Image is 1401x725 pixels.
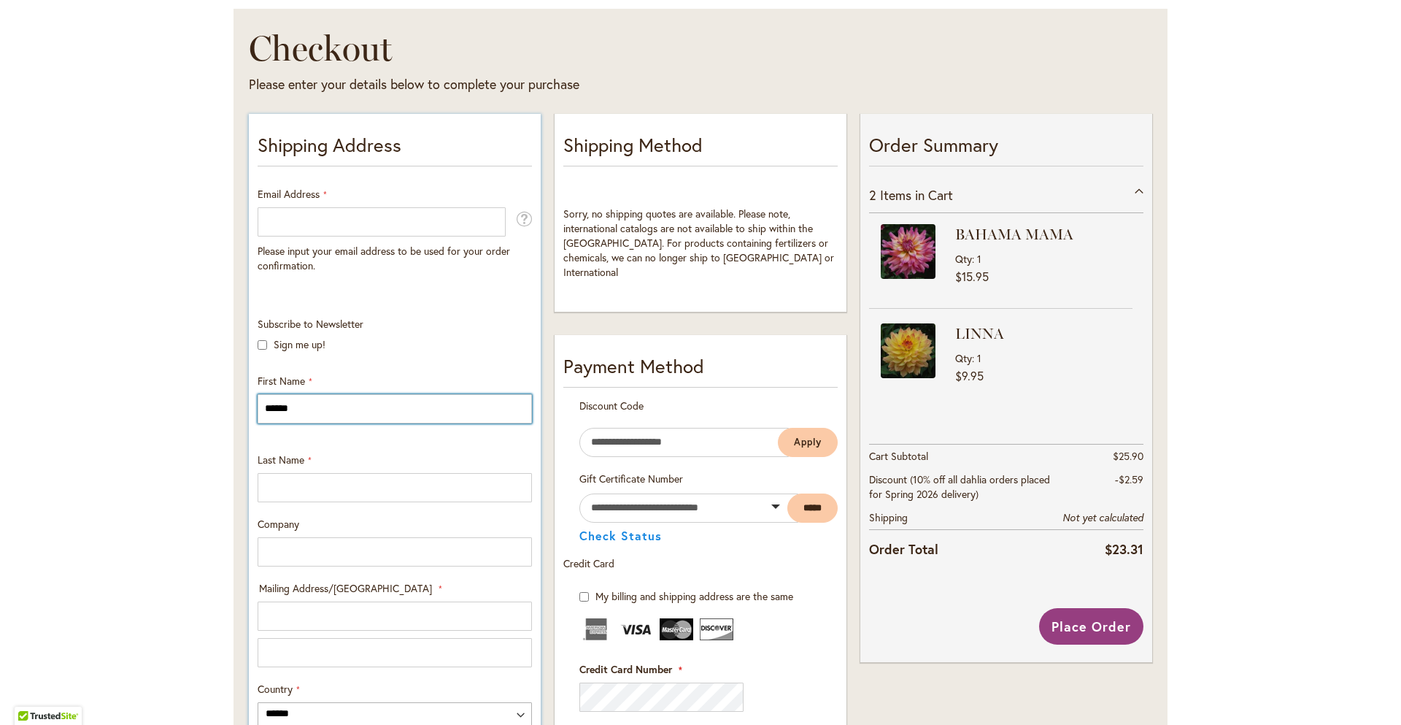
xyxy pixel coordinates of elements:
[955,224,1129,245] strong: BAHAMA MAMA
[881,323,935,378] img: LINNA
[977,252,981,266] span: 1
[620,618,653,640] img: Visa
[955,368,984,383] span: $9.95
[1105,540,1143,558] span: $23.31
[579,472,683,486] span: Gift Certificate Number
[881,224,935,279] img: BAHAMA MAMA
[259,581,432,595] span: Mailing Address/[GEOGRAPHIC_DATA]
[258,453,304,467] span: Last Name
[258,244,510,272] span: Please input your email address to be used for your order confirmation.
[869,131,1143,166] p: Order Summary
[1115,472,1143,486] span: -$2.59
[579,399,644,413] span: Discount Code
[955,252,972,266] span: Qty
[274,337,325,351] label: Sign me up!
[258,374,305,388] span: First Name
[977,351,981,365] span: 1
[249,26,890,70] h1: Checkout
[869,472,1050,501] span: Discount (10% off all dahlia orders placed for Spring 2026 delivery)
[778,428,838,457] button: Apply
[869,444,1052,468] th: Cart Subtotal
[700,618,733,640] img: Discover
[258,682,293,696] span: Country
[258,187,320,201] span: Email Address
[563,556,614,570] span: Credit Card
[1039,608,1143,645] button: Place Order
[563,353,838,388] div: Payment Method
[794,436,822,448] span: Apply
[579,530,662,542] button: Check Status
[579,618,613,640] img: American Express
[258,131,532,166] p: Shipping Address
[955,269,989,284] span: $15.95
[258,317,363,331] span: Subscribe to Newsletter
[869,538,938,559] strong: Order Total
[880,186,953,204] span: Items in Cart
[595,589,793,603] span: My billing and shipping address are the same
[1113,449,1143,463] span: $25.90
[258,517,299,531] span: Company
[955,323,1129,344] strong: LINNA
[955,351,972,365] span: Qty
[249,75,890,94] div: Please enter your details below to complete your purchase
[869,510,908,524] span: Shipping
[563,131,838,166] p: Shipping Method
[11,673,52,714] iframe: Launch Accessibility Center
[869,186,876,204] span: 2
[563,207,834,279] span: Sorry, no shipping quotes are available. Please note, international catalogs are not available to...
[660,618,693,640] img: MasterCard
[1062,511,1143,524] span: Not yet calculated
[1051,618,1131,635] span: Place Order
[579,662,672,676] span: Credit Card Number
